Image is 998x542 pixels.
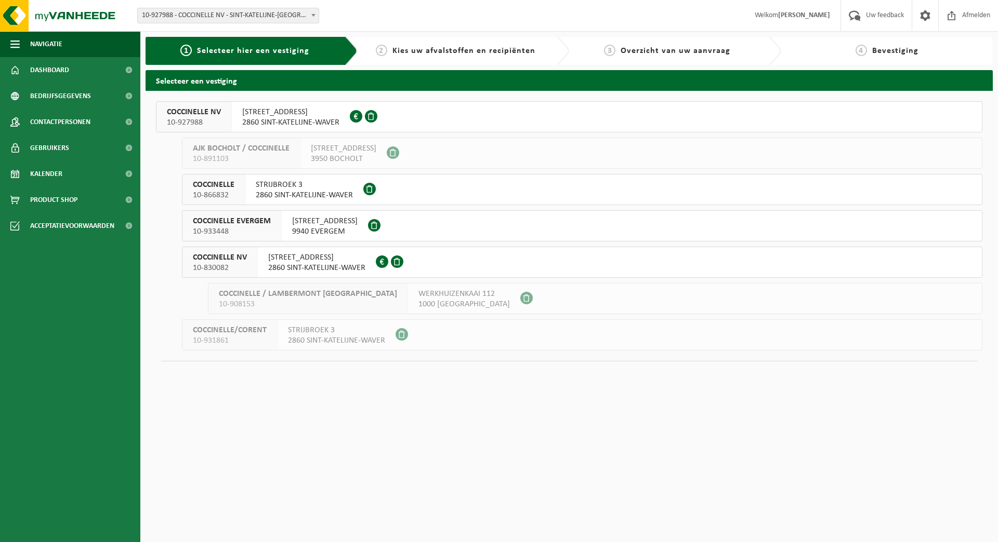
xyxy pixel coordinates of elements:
span: Kalender [30,161,62,187]
h2: Selecteer een vestiging [146,70,993,90]
span: 3950 BOCHOLT [311,154,376,164]
span: COCCINELLE/CORENT [193,325,267,335]
span: Gebruikers [30,135,69,161]
span: 10-927988 - COCCINELLE NV - SINT-KATELIJNE-WAVER [137,8,319,23]
span: 1 [180,45,192,56]
button: COCCINELLE 10-866832 STRIJBROEK 32860 SINT-KATELIJNE-WAVER [182,174,982,205]
span: 2860 SINT-KATELIJNE-WAVER [268,263,365,273]
span: COCCINELLE NV [167,107,221,117]
span: STRIJBROEK 3 [288,325,385,335]
span: Navigatie [30,31,62,57]
span: COCCINELLE EVERGEM [193,216,271,226]
span: 2860 SINT-KATELIJNE-WAVER [288,335,385,346]
span: 2860 SINT-KATELIJNE-WAVER [256,190,353,200]
span: Acceptatievoorwaarden [30,213,114,239]
span: COCCINELLE [193,180,234,190]
span: Selecteer hier een vestiging [197,47,309,55]
span: 10-931861 [193,335,267,346]
span: Contactpersonen [30,109,90,135]
span: [STREET_ADDRESS] [292,216,358,226]
span: 2 [376,45,387,56]
span: STRIJBROEK 3 [256,180,353,190]
span: Overzicht van uw aanvraag [621,47,730,55]
span: 3 [604,45,615,56]
span: 10-908153 [219,299,397,309]
span: 10-891103 [193,154,290,164]
span: COCCINELLE NV [193,252,247,263]
span: 1000 [GEOGRAPHIC_DATA] [418,299,510,309]
button: COCCINELLE EVERGEM 10-933448 [STREET_ADDRESS]9940 EVERGEM [182,210,982,241]
span: 10-927988 [167,117,221,128]
span: [STREET_ADDRESS] [268,252,365,263]
span: COCCINELLE / LAMBERMONT [GEOGRAPHIC_DATA] [219,289,397,299]
button: COCCINELLE NV 10-927988 [STREET_ADDRESS]2860 SINT-KATELIJNE-WAVER [156,101,982,132]
span: WERKHUIZENKAAI 112 [418,289,510,299]
strong: [PERSON_NAME] [778,11,830,19]
span: Bevestiging [872,47,918,55]
span: 2860 SINT-KATELIJNE-WAVER [242,117,339,128]
span: 10-830082 [193,263,247,273]
span: 10-927988 - COCCINELLE NV - SINT-KATELIJNE-WAVER [138,8,319,23]
span: AJK BOCHOLT / COCCINELLE [193,143,290,154]
span: 4 [856,45,867,56]
span: 10-866832 [193,190,234,200]
span: Product Shop [30,187,77,213]
span: Dashboard [30,57,69,83]
span: 9940 EVERGEM [292,226,358,237]
span: [STREET_ADDRESS] [242,107,339,117]
span: 10-933448 [193,226,271,237]
span: Bedrijfsgegevens [30,83,91,109]
span: [STREET_ADDRESS] [311,143,376,154]
button: COCCINELLE NV 10-830082 [STREET_ADDRESS]2860 SINT-KATELIJNE-WAVER [182,247,982,278]
span: Kies uw afvalstoffen en recipiënten [392,47,535,55]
